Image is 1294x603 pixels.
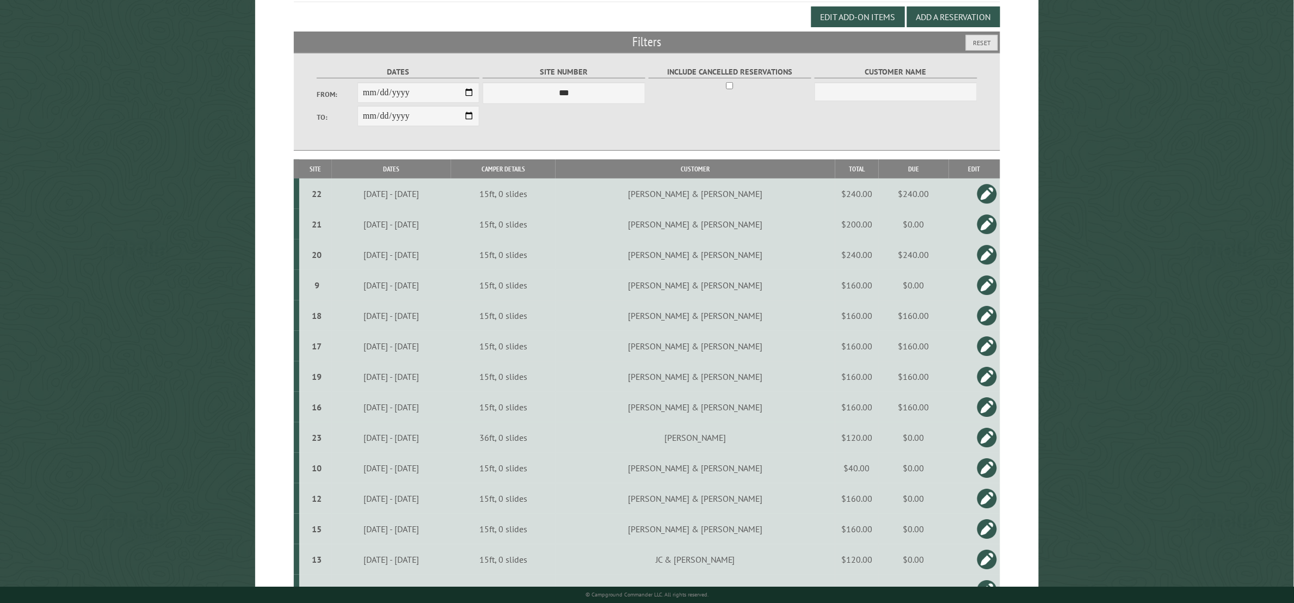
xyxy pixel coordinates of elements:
td: $200.00 [835,209,879,239]
div: 16 [304,402,330,413]
td: [PERSON_NAME] & [PERSON_NAME] [556,270,835,300]
label: Include Cancelled Reservations [649,66,811,78]
td: $40.00 [835,453,879,483]
td: $0.00 [879,422,949,453]
td: [PERSON_NAME] & [PERSON_NAME] [556,453,835,483]
td: $160.00 [835,483,879,514]
td: 15ft, 0 slides [451,392,555,422]
div: 19 [304,371,330,382]
td: 15ft, 0 slides [451,331,555,361]
td: JC & [PERSON_NAME] [556,544,835,575]
div: [DATE] - [DATE] [334,554,450,565]
div: 13 [304,554,330,565]
div: 21 [304,219,330,230]
th: Site [299,159,331,179]
td: $0.00 [879,270,949,300]
td: $240.00 [879,239,949,270]
th: Customer [556,159,835,179]
td: $0.00 [879,209,949,239]
td: 15ft, 0 slides [451,179,555,209]
td: 15ft, 0 slides [451,361,555,392]
td: $160.00 [879,331,949,361]
td: $120.00 [835,544,879,575]
td: $160.00 [835,300,879,331]
th: Edit [949,159,1000,179]
td: 15ft, 0 slides [451,239,555,270]
td: $160.00 [879,361,949,392]
td: [PERSON_NAME] & [PERSON_NAME] [556,483,835,514]
td: 15ft, 0 slides [451,483,555,514]
td: $0.00 [879,544,949,575]
td: [PERSON_NAME] & [PERSON_NAME] [556,209,835,239]
div: 7 [304,584,330,595]
div: [DATE] - [DATE] [334,188,450,199]
td: 15ft, 0 slides [451,300,555,331]
td: $120.00 [835,422,879,453]
td: 15ft, 0 slides [451,453,555,483]
td: [PERSON_NAME] & [PERSON_NAME] [556,331,835,361]
div: 23 [304,432,330,443]
div: 10 [304,463,330,473]
div: [DATE] - [DATE] [334,341,450,352]
th: Camper Details [451,159,555,179]
button: Reset [966,35,998,51]
td: [PERSON_NAME] & [PERSON_NAME] [556,514,835,544]
div: 15 [304,524,330,534]
td: 15ft, 0 slides [451,209,555,239]
label: Customer Name [815,66,977,78]
div: 9 [304,280,330,291]
th: Due [879,159,949,179]
th: Dates [332,159,452,179]
td: 15ft, 0 slides [451,270,555,300]
td: $160.00 [879,300,949,331]
td: 15ft, 0 slides [451,544,555,575]
div: [DATE] - [DATE] [334,402,450,413]
td: $240.00 [835,179,879,209]
td: [PERSON_NAME] & [PERSON_NAME] [556,239,835,270]
div: 18 [304,310,330,321]
label: Dates [317,66,479,78]
button: Add a Reservation [907,7,1000,27]
td: $240.00 [879,179,949,209]
label: To: [317,112,358,122]
th: Total [835,159,879,179]
td: $160.00 [835,514,879,544]
label: From: [317,89,358,100]
td: 36ft, 0 slides [451,422,555,453]
h2: Filters [294,32,1000,52]
td: [PERSON_NAME] & [PERSON_NAME] [556,179,835,209]
div: [DATE] - [DATE] [334,371,450,382]
label: Site Number [483,66,645,78]
td: $0.00 [879,453,949,483]
td: $160.00 [835,361,879,392]
small: © Campground Commander LLC. All rights reserved. [586,591,708,598]
td: $160.00 [835,270,879,300]
div: [DATE] - [DATE] [334,524,450,534]
div: [DATE] - [DATE] [334,310,450,321]
div: 20 [304,249,330,260]
div: [DATE] - [DATE] [334,249,450,260]
td: $160.00 [879,392,949,422]
div: 12 [304,493,330,504]
div: [DATE] - [DATE] [334,219,450,230]
td: $0.00 [879,514,949,544]
td: [PERSON_NAME] & [PERSON_NAME] [556,300,835,331]
div: 17 [304,341,330,352]
div: [DATE] - [DATE] [334,463,450,473]
td: $160.00 [835,392,879,422]
div: [DATE] - [DATE] [334,493,450,504]
div: [DATE] - [DATE] [334,432,450,443]
div: [DATE] - [DATE] [334,584,450,595]
td: [PERSON_NAME] [556,422,835,453]
td: 15ft, 0 slides [451,514,555,544]
td: [PERSON_NAME] & [PERSON_NAME] [556,392,835,422]
div: [DATE] - [DATE] [334,280,450,291]
td: $0.00 [879,483,949,514]
td: [PERSON_NAME] & [PERSON_NAME] [556,361,835,392]
button: Edit Add-on Items [811,7,905,27]
td: $160.00 [835,331,879,361]
div: 22 [304,188,330,199]
td: $240.00 [835,239,879,270]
